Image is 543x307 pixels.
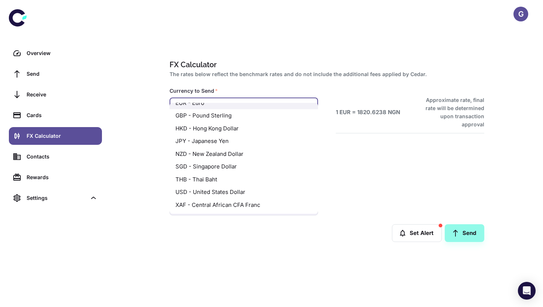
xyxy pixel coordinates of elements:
[9,44,102,62] a: Overview
[392,224,442,242] button: Set Alert
[336,108,400,117] h6: 1 EUR = 1820.6238 NGN
[445,224,484,242] a: Send
[27,49,98,57] div: Overview
[170,109,318,122] li: GBP - Pound Sterling
[170,147,318,160] li: NZD - New Zealand Dollar
[27,70,98,78] div: Send
[27,91,98,99] div: Receive
[9,86,102,103] a: Receive
[27,132,98,140] div: FX Calculator
[513,7,528,21] button: G
[9,168,102,186] a: Rewards
[27,111,98,119] div: Cards
[170,173,318,186] li: THB - Thai Baht
[9,65,102,83] a: Send
[9,106,102,124] a: Cards
[170,96,318,109] li: EUR - Euro
[417,96,484,129] h6: Approximate rate, final rate will be determined upon transaction approval
[518,282,536,300] div: Open Intercom Messenger
[170,59,481,70] h1: FX Calculator
[170,122,318,135] li: HKD - Hong Kong Dollar
[27,153,98,161] div: Contacts
[9,148,102,166] a: Contacts
[27,194,86,202] div: Settings
[170,186,318,199] li: USD - United States Dollar
[170,160,318,173] li: SGD - Singapore Dollar
[170,87,218,95] label: Currency to Send
[9,127,102,145] a: FX Calculator
[27,173,98,181] div: Rewards
[296,102,306,113] button: Clear
[170,135,318,148] li: JPY - Japanese Yen
[305,102,315,113] button: Close
[9,189,102,207] div: Settings
[170,211,318,224] li: ZAR - South African Rand
[170,198,318,211] li: XAF - Central African CFA Franc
